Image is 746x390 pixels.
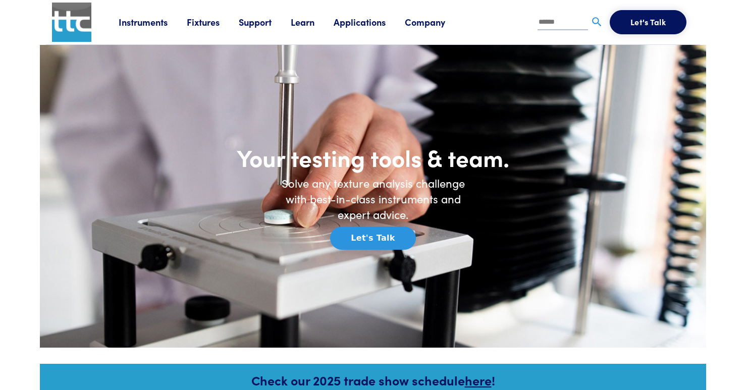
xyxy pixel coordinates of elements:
h5: Check our 2025 trade show schedule ! [54,371,692,389]
a: Support [239,16,291,28]
button: Let's Talk [610,10,686,34]
a: Fixtures [187,16,239,28]
a: Company [405,16,464,28]
button: Let's Talk [330,227,415,250]
a: Learn [291,16,334,28]
img: ttc_logo_1x1_v1.0.png [52,3,91,42]
a: Instruments [119,16,187,28]
a: Applications [334,16,405,28]
h1: Your testing tools & team. [171,143,575,172]
a: here [465,371,492,389]
h6: Solve any texture analysis challenge with best-in-class instruments and expert advice. [272,176,474,222]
